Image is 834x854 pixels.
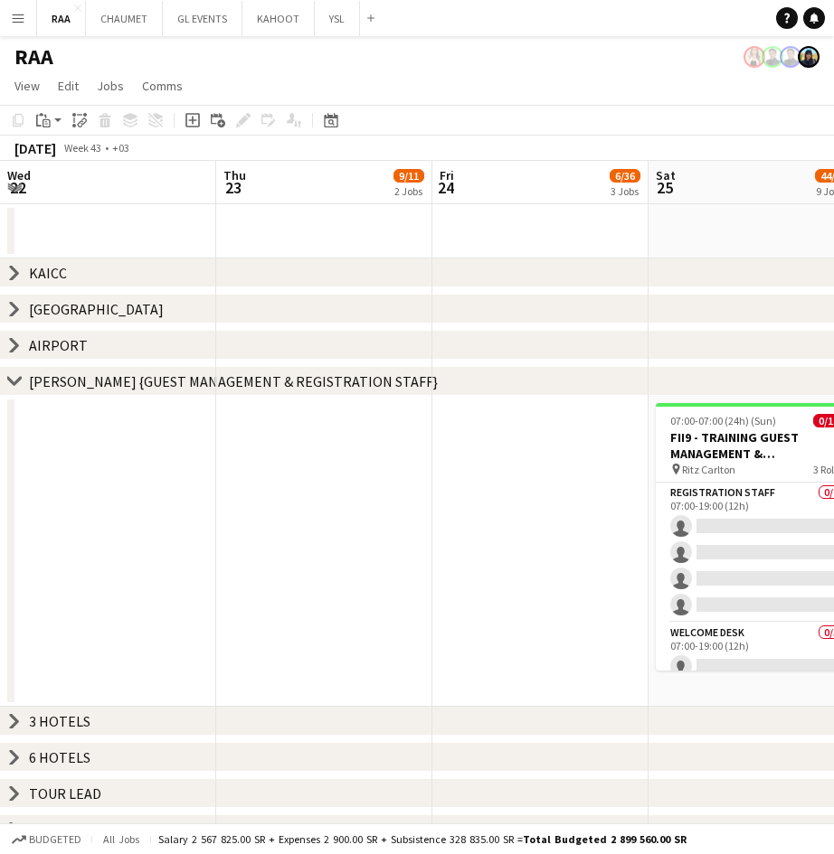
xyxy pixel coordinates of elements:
[37,1,86,36] button: RAA
[29,336,88,354] div: AIRPORT
[437,177,454,198] span: 24
[7,167,31,183] span: Wed
[14,78,40,94] span: View
[242,1,315,36] button: KAHOOT
[58,78,79,94] span: Edit
[611,184,640,198] div: 3 Jobs
[29,300,164,318] div: [GEOGRAPHIC_DATA]
[523,832,687,846] span: Total Budgeted 2 899 560.00 SR
[223,167,246,183] span: Thu
[670,414,776,427] span: 07:00-07:00 (24h) (Sun)
[14,43,53,70] h1: RAA
[29,264,67,282] div: KAICC
[315,1,360,36] button: YSL
[51,74,86,98] a: Edit
[100,832,143,846] span: All jobs
[29,821,45,839] div: PA
[762,46,783,68] app-user-avatar: Jesus Relampagos
[393,169,424,183] span: 9/11
[29,784,101,802] div: TOUR LEAD
[29,372,438,390] div: [PERSON_NAME] {GUEST MANAGEMENT & REGISTRATION STAFF}
[394,184,423,198] div: 2 Jobs
[5,177,31,198] span: 22
[60,141,105,155] span: Week 43
[656,167,676,183] span: Sat
[29,833,81,846] span: Budgeted
[90,74,131,98] a: Jobs
[9,830,84,849] button: Budgeted
[221,177,246,198] span: 23
[440,167,454,183] span: Fri
[135,74,190,98] a: Comms
[798,46,820,68] app-user-avatar: Lin Allaf
[112,141,129,155] div: +03
[158,832,687,846] div: Salary 2 567 825.00 SR + Expenses 2 900.00 SR + Subsistence 328 835.00 SR =
[653,177,676,198] span: 25
[7,74,47,98] a: View
[97,78,124,94] span: Jobs
[682,463,735,476] span: Ritz Carlton
[744,46,765,68] app-user-avatar: Racquel Ybardolaza
[163,1,242,36] button: GL EVENTS
[610,169,640,183] span: 6/36
[86,1,163,36] button: CHAUMET
[780,46,801,68] app-user-avatar: Jesus Relampagos
[14,139,56,157] div: [DATE]
[29,748,90,766] div: 6 HOTELS
[142,78,183,94] span: Comms
[29,712,90,730] div: 3 HOTELS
